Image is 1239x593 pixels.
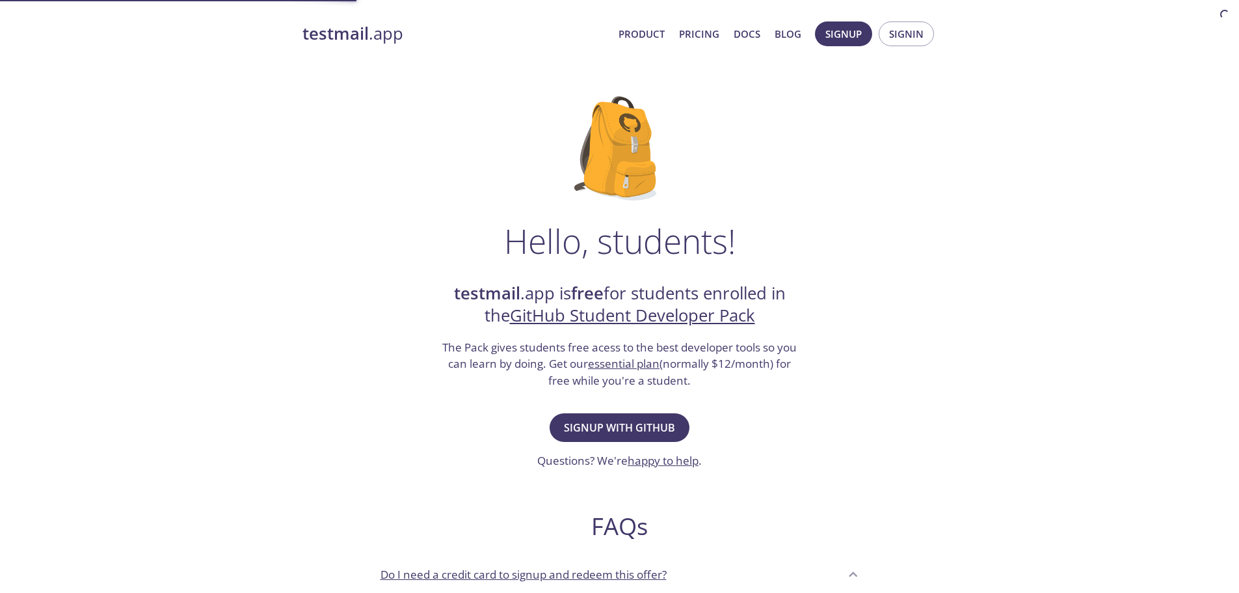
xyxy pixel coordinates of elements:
strong: testmail [454,282,520,305]
h2: .app is for students enrolled in the [441,283,799,327]
a: GitHub Student Developer Pack [510,304,755,327]
a: essential plan [588,356,659,371]
h2: FAQs [370,512,870,541]
button: Signin [879,21,934,46]
div: Do I need a credit card to signup and redeem this offer? [370,557,870,592]
a: Pricing [679,25,719,42]
a: Blog [775,25,801,42]
span: Signin [889,25,924,42]
button: Signup [815,21,872,46]
a: Docs [734,25,760,42]
span: Signup [825,25,862,42]
h1: Hello, students! [504,221,736,260]
button: Signup with GitHub [550,413,689,442]
p: Do I need a credit card to signup and redeem this offer? [380,566,667,583]
img: github-student-backpack.png [574,96,665,200]
h3: Questions? We're . [537,452,702,469]
a: Product [619,25,665,42]
strong: testmail [302,22,369,45]
h3: The Pack gives students free acess to the best developer tools so you can learn by doing. Get our... [441,339,799,389]
span: Signup with GitHub [564,419,675,437]
a: happy to help [628,453,699,468]
strong: free [571,282,604,305]
a: testmail.app [302,23,608,45]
